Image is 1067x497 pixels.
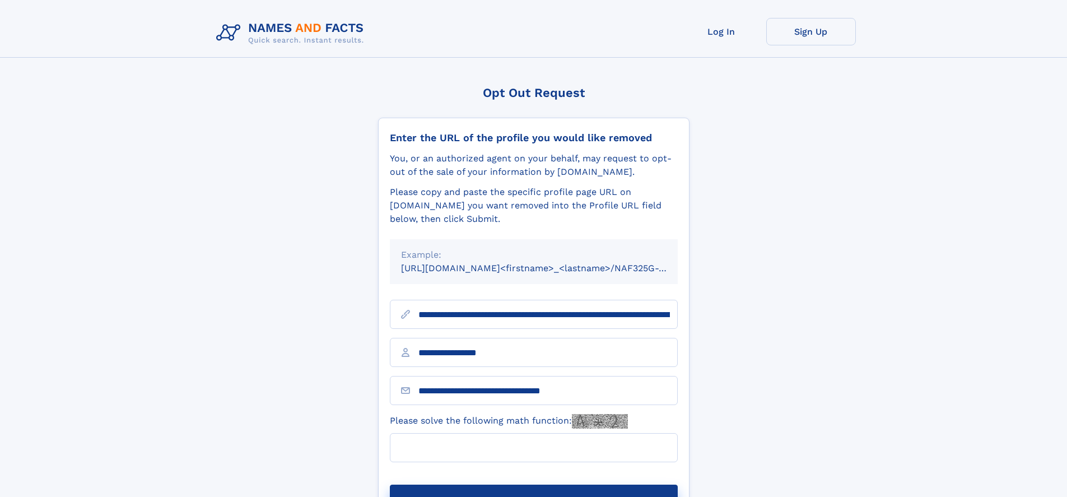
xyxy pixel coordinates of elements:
[401,263,699,273] small: [URL][DOMAIN_NAME]<firstname>_<lastname>/NAF325G-xxxxxxxx
[390,152,678,179] div: You, or an authorized agent on your behalf, may request to opt-out of the sale of your informatio...
[401,248,667,262] div: Example:
[390,414,628,429] label: Please solve the following math function:
[766,18,856,45] a: Sign Up
[390,185,678,226] div: Please copy and paste the specific profile page URL on [DOMAIN_NAME] you want removed into the Pr...
[378,86,689,100] div: Opt Out Request
[677,18,766,45] a: Log In
[212,18,373,48] img: Logo Names and Facts
[390,132,678,144] div: Enter the URL of the profile you would like removed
